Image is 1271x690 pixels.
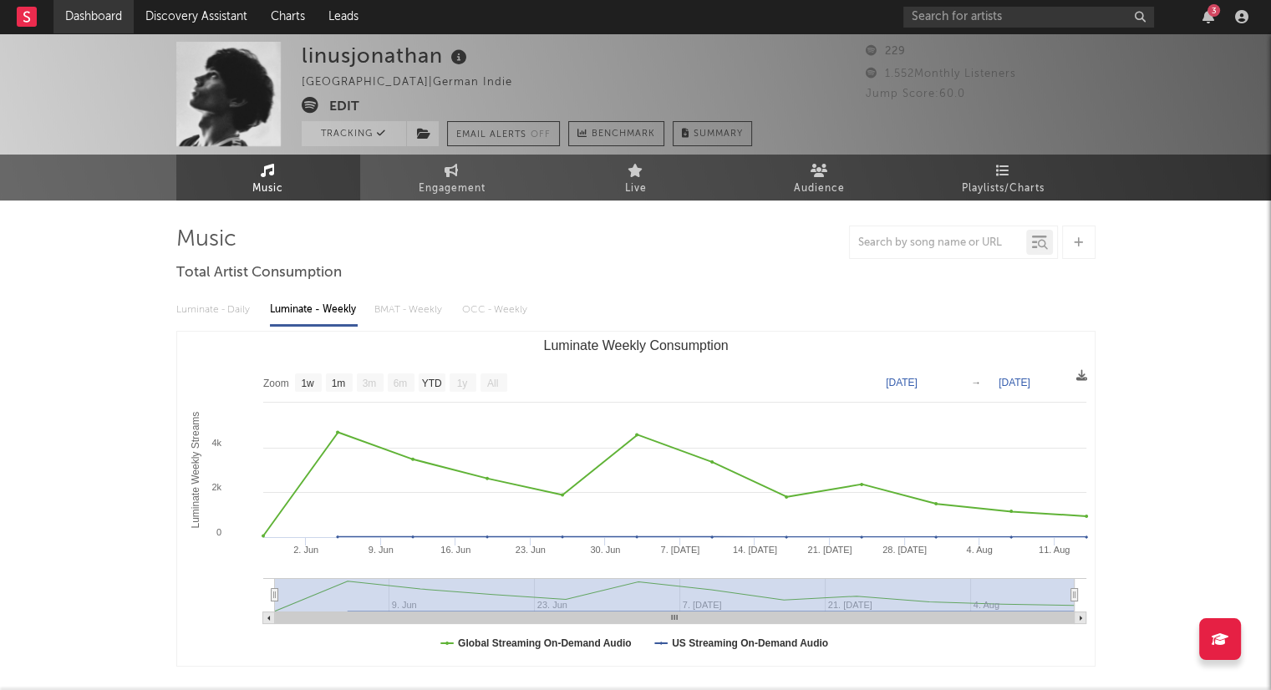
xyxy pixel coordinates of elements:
span: Live [625,179,647,199]
text: 23. Jun [515,545,545,555]
text: 21. [DATE] [807,545,852,555]
text: 4k [211,438,221,448]
button: Edit [329,97,359,118]
text: 6m [393,378,407,389]
a: Playlists/Charts [912,155,1096,200]
input: Search by song name or URL [850,236,1026,250]
svg: Luminate Weekly Consumption [177,332,1095,666]
button: 3 [1202,10,1214,23]
span: Jump Score: 60.0 [866,89,965,99]
button: Tracking [302,121,406,146]
text: 1m [331,378,345,389]
text: Luminate Weekly Consumption [543,338,728,353]
span: Engagement [419,179,486,199]
text: 28. [DATE] [882,545,927,555]
span: Total Artist Consumption [176,263,342,283]
text: → [971,377,981,388]
a: Benchmark [568,121,664,146]
text: 2k [211,482,221,492]
a: Music [176,155,360,200]
span: Playlists/Charts [962,179,1045,199]
text: 9. Jun [368,545,393,555]
div: Luminate - Weekly [270,296,358,324]
text: Zoom [263,378,289,389]
em: Off [531,130,551,140]
text: [DATE] [886,377,918,388]
span: 1.552 Monthly Listeners [866,68,1016,79]
text: 7. [DATE] [660,545,699,555]
text: US Streaming On-Demand Audio [672,637,828,649]
text: All [486,378,497,389]
text: YTD [421,378,441,389]
text: 3m [362,378,376,389]
text: Global Streaming On-Demand Audio [458,637,632,649]
div: linusjonathan [302,42,471,69]
div: 3 [1207,4,1220,17]
div: [GEOGRAPHIC_DATA] | German Indie [302,73,531,93]
text: [DATE] [999,377,1030,388]
text: 14. [DATE] [732,545,776,555]
text: 30. Jun [590,545,620,555]
span: 229 [866,46,906,57]
text: 1y [456,378,467,389]
span: Summary [694,129,743,139]
a: Engagement [360,155,544,200]
text: 0 [216,527,221,537]
a: Live [544,155,728,200]
span: Audience [794,179,845,199]
text: 2. Jun [293,545,318,555]
text: 11. Aug [1038,545,1069,555]
button: Summary [673,121,752,146]
input: Search for artists [903,7,1154,28]
text: 16. Jun [440,545,470,555]
text: Luminate Weekly Streams [190,412,201,529]
span: Benchmark [592,124,655,145]
text: 1w [301,378,314,389]
text: 4. Aug [966,545,992,555]
button: Email AlertsOff [447,121,560,146]
a: Audience [728,155,912,200]
span: Music [252,179,283,199]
